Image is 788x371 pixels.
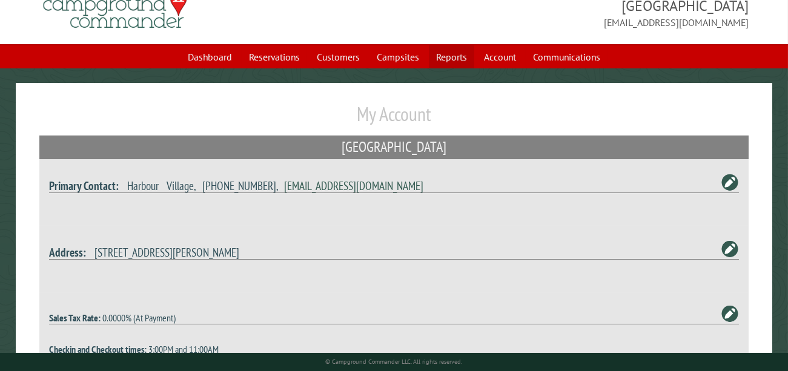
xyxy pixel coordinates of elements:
a: [EMAIL_ADDRESS][DOMAIN_NAME] [284,178,423,193]
a: Campsites [369,45,426,68]
h4: , , [49,179,739,193]
a: Account [477,45,523,68]
a: Reports [429,45,474,68]
span: Harbour [127,178,159,193]
span: [STREET_ADDRESS][PERSON_NAME] [94,245,239,260]
h2: [GEOGRAPHIC_DATA] [39,136,749,159]
strong: Primary Contact: [49,178,119,193]
strong: Sales Tax Rate: [49,312,101,324]
span: 0.0000% (At Payment) [102,312,176,324]
small: © Campground Commander LLC. All rights reserved. [325,358,462,366]
h1: My Account [39,102,749,136]
a: Communications [526,45,608,68]
span: 3:00PM and 11:00AM [148,343,219,355]
a: Customers [310,45,367,68]
a: Dashboard [180,45,239,68]
strong: Address: [49,245,86,260]
a: Reservations [242,45,307,68]
strong: Checkin and Checkout times: [49,343,147,355]
span: [PHONE_NUMBER] [202,178,276,193]
span: Village [167,178,194,193]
